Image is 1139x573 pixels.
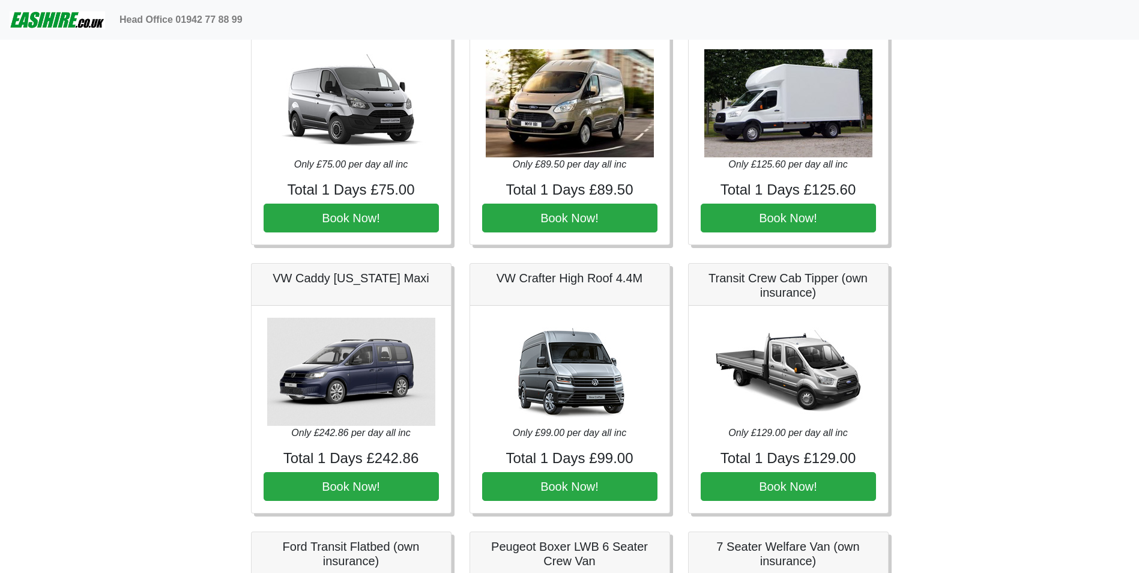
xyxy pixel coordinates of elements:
[115,8,247,32] a: Head Office 01942 77 88 99
[701,271,876,300] h5: Transit Crew Cab Tipper (own insurance)
[513,428,626,438] i: Only £99.00 per day all inc
[264,539,439,568] h5: Ford Transit Flatbed (own insurance)
[264,181,439,199] h4: Total 1 Days £75.00
[482,450,657,467] h4: Total 1 Days £99.00
[701,472,876,501] button: Book Now!
[10,8,105,32] img: easihire_logo_small.png
[264,271,439,285] h5: VW Caddy [US_STATE] Maxi
[264,450,439,467] h4: Total 1 Days £242.86
[264,472,439,501] button: Book Now!
[701,181,876,199] h4: Total 1 Days £125.60
[701,204,876,232] button: Book Now!
[486,318,654,426] img: VW Crafter High Roof 4.4M
[482,181,657,199] h4: Total 1 Days £89.50
[482,204,657,232] button: Book Now!
[267,49,435,157] img: Ford Transit SWB Medium Roof
[486,49,654,157] img: Ford Transit LWB High Roof
[119,14,243,25] b: Head Office 01942 77 88 99
[728,428,847,438] i: Only £129.00 per day all inc
[701,539,876,568] h5: 7 Seater Welfare Van (own insurance)
[264,204,439,232] button: Book Now!
[513,159,626,169] i: Only £89.50 per day all inc
[704,49,872,157] img: Ford Transit Luton
[704,318,872,426] img: Transit Crew Cab Tipper (own insurance)
[482,271,657,285] h5: VW Crafter High Roof 4.4M
[267,318,435,426] img: VW Caddy California Maxi
[482,472,657,501] button: Book Now!
[482,539,657,568] h5: Peugeot Boxer LWB 6 Seater Crew Van
[728,159,847,169] i: Only £125.60 per day all inc
[294,159,408,169] i: Only £75.00 per day all inc
[701,450,876,467] h4: Total 1 Days £129.00
[291,428,410,438] i: Only £242.86 per day all inc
